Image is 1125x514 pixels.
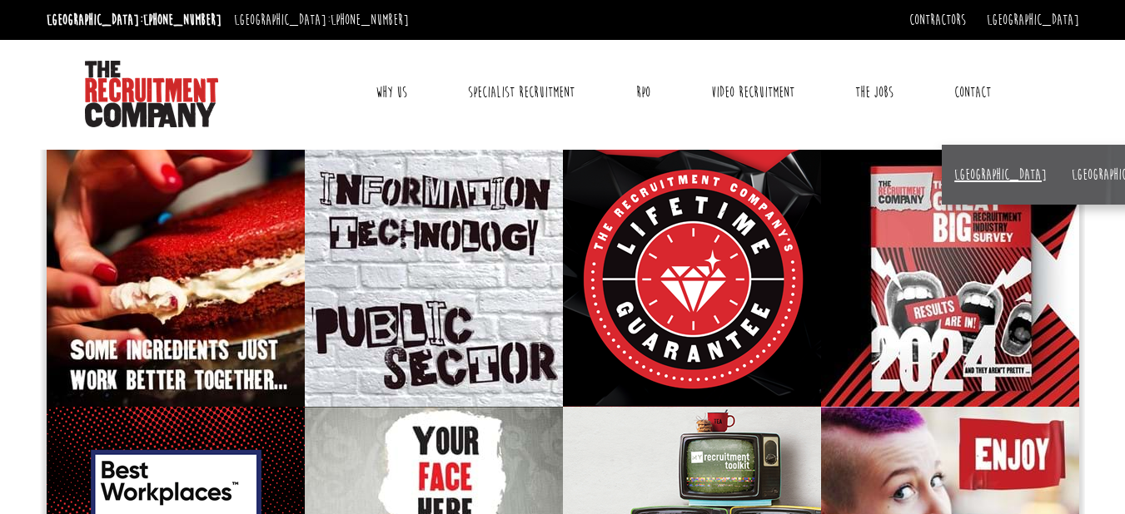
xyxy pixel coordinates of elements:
[954,166,1047,184] a: [GEOGRAPHIC_DATA]
[62,222,238,248] h3: Need Help Finding Someone?
[836,468,989,494] h3: Tell Us What You think
[699,72,807,113] a: Video Recruitment
[578,468,729,494] h3: My Recruitment Toolkit
[578,233,703,259] h3: Lifetime Guarantee
[942,72,1003,113] a: Contact
[578,268,805,313] p: The recruitment industry's first ever LIFETIME GUARANTEE
[230,7,413,33] li: [GEOGRAPHIC_DATA]:
[836,269,1063,338] p: We did a survey to see what people thought of the recruitment industry. Want to know what we found?
[987,11,1079,29] a: [GEOGRAPHIC_DATA]
[42,7,226,33] li: [GEOGRAPHIC_DATA]:
[363,72,420,113] a: Why Us
[320,446,410,472] h3: Join our team
[320,223,547,358] p: We operate within only a few markets and have recruited in these for over 20 years building good ...
[843,72,906,113] a: The Jobs
[909,11,966,29] a: Contractors
[331,11,409,29] a: [PHONE_NUMBER]
[836,209,1063,260] h3: The Great Big Recruitment Industry Survey
[85,61,218,127] img: The Recruitment Company
[62,457,219,483] h3: Best Workplace 2023/24
[62,257,289,325] p: We enjoy what we do and we work hard to make sure our customers enjoy it too.
[320,188,489,214] h3: What We Do & Who Does It
[455,72,587,113] a: Specialist Recruitment
[624,72,663,113] a: RPO
[143,11,222,29] a: [PHONE_NUMBER]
